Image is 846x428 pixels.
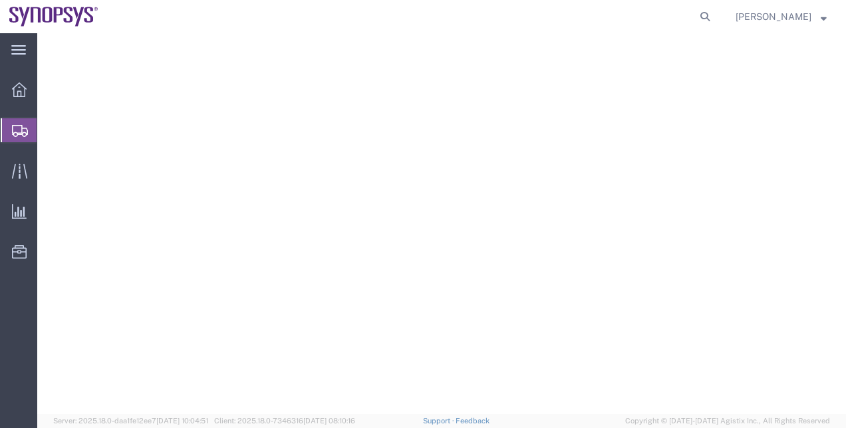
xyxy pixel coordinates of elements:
[214,417,355,425] span: Client: 2025.18.0-7346316
[625,415,830,427] span: Copyright © [DATE]-[DATE] Agistix Inc., All Rights Reserved
[53,417,208,425] span: Server: 2025.18.0-daa1fe12ee7
[37,33,846,414] iframe: FS Legacy Container
[423,417,456,425] a: Support
[9,7,98,27] img: logo
[736,9,811,24] span: Rachelle Varela
[735,9,827,25] button: [PERSON_NAME]
[303,417,355,425] span: [DATE] 08:10:16
[456,417,490,425] a: Feedback
[156,417,208,425] span: [DATE] 10:04:51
